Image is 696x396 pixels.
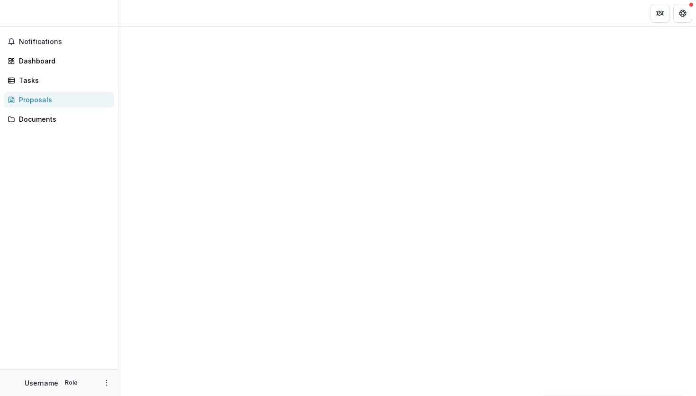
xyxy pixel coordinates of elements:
a: Dashboard [4,53,114,69]
span: Notifications [19,38,110,46]
a: Documents [4,111,114,127]
button: Notifications [4,34,114,49]
div: Tasks [19,75,107,85]
p: Username [25,378,58,388]
div: Proposals [19,95,107,105]
button: Get Help [673,4,692,23]
div: Dashboard [19,56,107,66]
p: Role [62,378,80,387]
button: Partners [651,4,669,23]
div: Documents [19,114,107,124]
a: Proposals [4,92,114,108]
button: More [101,377,112,388]
a: Tasks [4,72,114,88]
